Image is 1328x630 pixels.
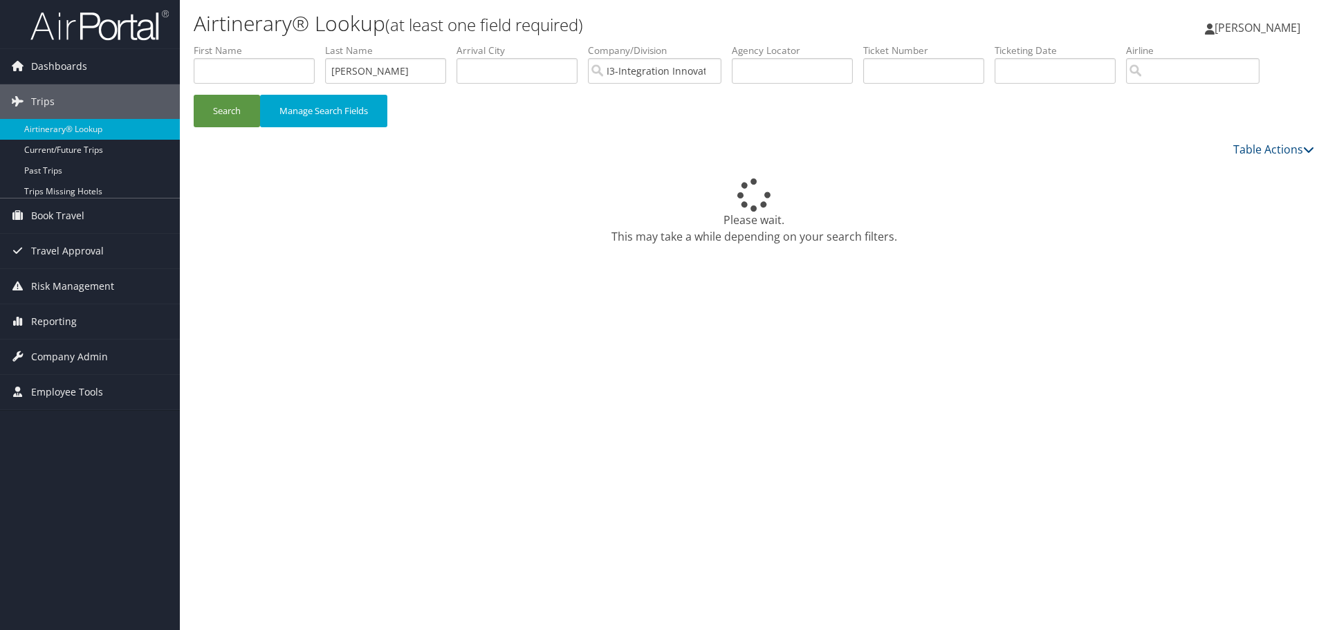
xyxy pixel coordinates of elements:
button: Manage Search Fields [260,95,387,127]
label: First Name [194,44,325,57]
small: (at least one field required) [385,13,583,36]
span: Reporting [31,304,77,339]
h1: Airtinerary® Lookup [194,9,941,38]
label: Company/Division [588,44,732,57]
label: Ticketing Date [995,44,1126,57]
span: Company Admin [31,340,108,374]
a: [PERSON_NAME] [1205,7,1314,48]
span: Dashboards [31,49,87,84]
span: Trips [31,84,55,119]
label: Arrival City [456,44,588,57]
label: Agency Locator [732,44,863,57]
span: Travel Approval [31,234,104,268]
button: Search [194,95,260,127]
label: Last Name [325,44,456,57]
span: [PERSON_NAME] [1215,20,1300,35]
div: Please wait. This may take a while depending on your search filters. [194,178,1314,245]
img: airportal-logo.png [30,9,169,41]
a: Table Actions [1233,142,1314,157]
span: Book Travel [31,198,84,233]
span: Employee Tools [31,375,103,409]
span: Risk Management [31,269,114,304]
label: Ticket Number [863,44,995,57]
label: Airline [1126,44,1270,57]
